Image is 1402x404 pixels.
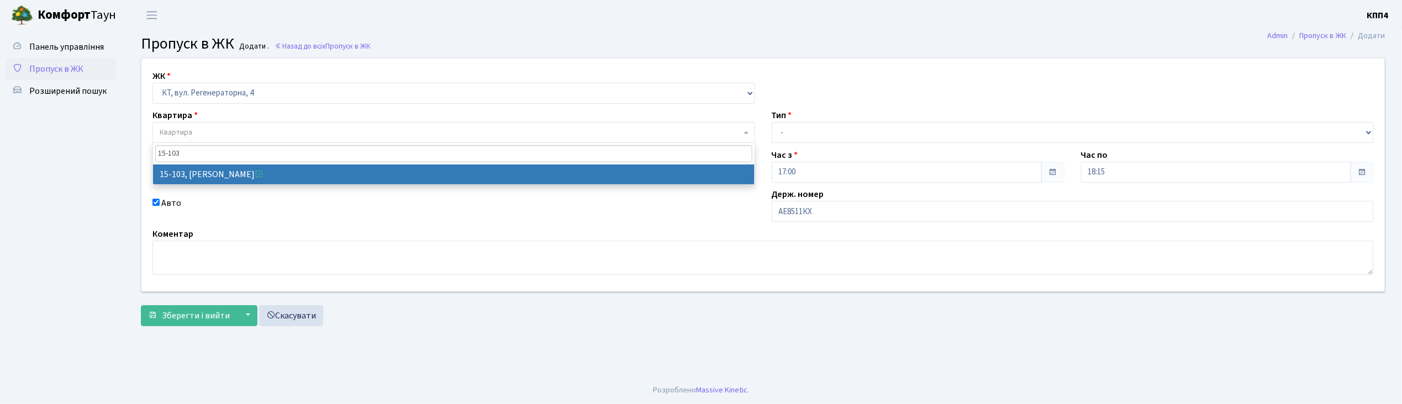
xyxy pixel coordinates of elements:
[38,6,116,25] span: Таун
[141,33,234,55] span: Пропуск в ЖК
[162,310,230,322] span: Зберегти і вийти
[152,109,198,122] label: Квартира
[1268,30,1288,41] a: Admin
[259,305,323,326] a: Скасувати
[1367,9,1389,22] a: КПП4
[6,80,116,102] a: Розширений пошук
[772,148,798,162] label: Час з
[275,41,371,51] a: Назад до всіхПропуск в ЖК
[152,227,193,241] label: Коментар
[161,196,181,210] label: Авто
[238,42,270,51] small: Додати .
[29,41,104,53] span: Панель управління
[6,36,116,58] a: Панель управління
[325,41,371,51] span: Пропуск в ЖК
[772,201,1374,222] input: АА1234АА
[772,188,824,201] label: Держ. номер
[141,305,237,326] button: Зберегти і вийти
[1300,30,1347,41] a: Пропуск в ЖК
[29,63,83,75] span: Пропуск в ЖК
[138,6,166,24] button: Переключити навігацію
[653,384,749,396] div: Розроблено .
[772,109,792,122] label: Тип
[1081,148,1108,162] label: Час по
[11,4,33,26] img: logo.png
[6,58,116,80] a: Пропуск в ЖК
[1251,24,1402,47] nav: breadcrumb
[160,127,192,138] span: Квартира
[153,164,755,184] li: 15-103, [PERSON_NAME]
[38,6,91,24] b: Комфорт
[1347,30,1385,42] li: Додати
[696,384,747,396] a: Massive Kinetic
[29,85,107,97] span: Розширений пошук
[152,70,171,83] label: ЖК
